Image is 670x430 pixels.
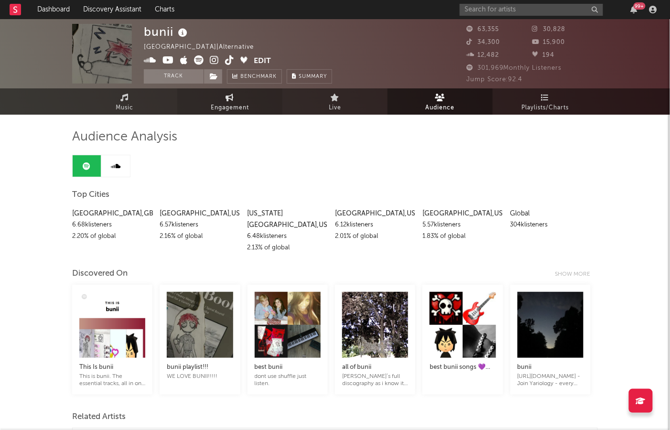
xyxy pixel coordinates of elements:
div: This is bunii. The essential tracks, all in one playlist. [79,373,145,387]
button: Edit [254,55,271,67]
div: dont use shuffle just listen. [255,373,321,387]
span: 63,355 [466,26,499,32]
a: This Is buniiThis is bunii. The essential tracks, all in one playlist. [79,352,145,387]
input: Search for artists [460,4,603,16]
span: Live [329,102,341,114]
div: bunii [144,24,190,40]
button: Summary [287,69,332,84]
span: Audience Analysis [72,131,177,143]
div: bunii [518,362,584,373]
div: This Is bunii [79,362,145,373]
span: Top Cities [72,189,109,201]
div: WE LOVE BUNII!!!!! [167,373,233,380]
span: 34,300 [466,39,500,45]
span: Audience [426,102,455,114]
div: 6.48k listeners [248,231,328,242]
div: [GEOGRAPHIC_DATA] , US [335,208,415,219]
a: Audience [388,88,493,115]
span: Summary [299,74,327,79]
span: 30,828 [532,26,566,32]
div: [URL][DOMAIN_NAME] - Join Yariology - every Bunii song [518,373,584,387]
div: Global [510,208,591,219]
div: [PERSON_NAME]’s full discography as i know it - join [DOMAIN_NAME][URL] and ping me if there’s an... [342,373,408,387]
a: best bunii songs 💜 (+prod) [430,352,496,380]
div: 2.13 % of global [248,242,328,254]
div: 6.57k listeners [160,219,240,231]
div: bunii playlist!!! [167,362,233,373]
span: Engagement [211,102,249,114]
div: [GEOGRAPHIC_DATA] , GB [72,208,152,219]
div: [US_STATE][GEOGRAPHIC_DATA] , US [248,208,328,231]
div: 2.01 % of global [335,231,415,242]
div: 99 + [634,2,646,10]
a: Live [282,88,388,115]
span: Playlists/Charts [522,102,569,114]
div: 1.83 % of global [422,231,503,242]
button: 99+ [631,6,638,13]
span: Related Artists [72,411,126,423]
div: best bunii songs 💜 (+prod) [430,362,496,373]
div: Show more [555,269,598,280]
div: 2.20 % of global [72,231,152,242]
a: Music [72,88,177,115]
div: [GEOGRAPHIC_DATA] | Alternative [144,42,265,53]
div: 2.16 % of global [160,231,240,242]
span: 15,900 [532,39,565,45]
button: Track [144,69,204,84]
a: bunii playlist!!!WE LOVE BUNII!!!!! [167,352,233,380]
div: all of bunii [342,362,408,373]
div: [GEOGRAPHIC_DATA] , US [422,208,503,219]
span: Music [116,102,134,114]
span: 301,969 Monthly Listeners [466,65,562,71]
a: all of bunii[PERSON_NAME]’s full discography as i know it - join [DOMAIN_NAME][URL] and ping me i... [342,352,408,387]
span: 194 [532,52,555,58]
div: 304k listeners [510,219,591,231]
div: 6.12k listeners [335,219,415,231]
div: best bunii [255,362,321,373]
div: [GEOGRAPHIC_DATA] , US [160,208,240,219]
div: 6.68k listeners [72,219,152,231]
span: Jump Score: 92.4 [466,76,523,83]
div: Discovered On [72,268,128,279]
span: 12,482 [466,52,499,58]
a: Playlists/Charts [493,88,598,115]
div: 5.57k listeners [422,219,503,231]
a: Engagement [177,88,282,115]
a: best buniidont use shuffle just listen. [255,352,321,387]
a: Benchmark [227,69,282,84]
span: Benchmark [240,71,277,83]
a: bunii[URL][DOMAIN_NAME] - Join Yariology - every Bunii song [518,352,584,387]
